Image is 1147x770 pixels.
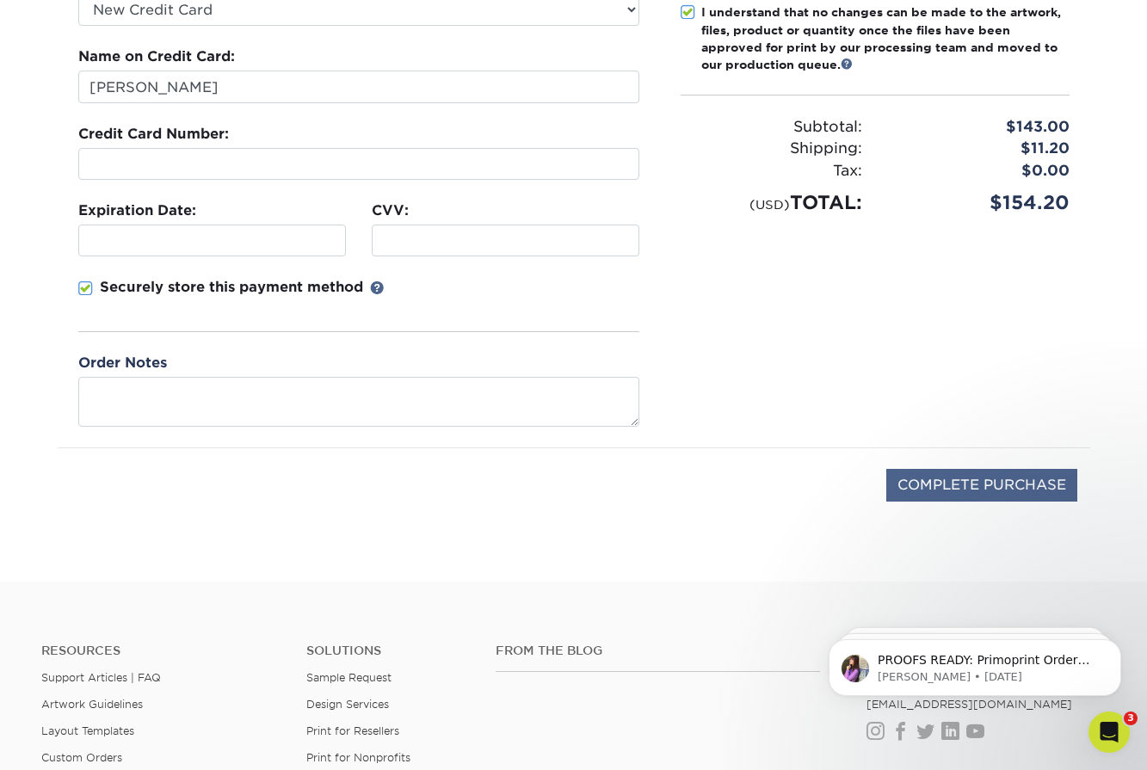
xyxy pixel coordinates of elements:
[875,116,1082,139] div: $143.00
[668,188,875,217] div: TOTAL:
[4,718,146,764] iframe: Google Customer Reviews
[668,116,875,139] div: Subtotal:
[78,353,167,373] label: Order Notes
[78,124,229,145] label: Credit Card Number:
[1088,711,1130,753] iframe: Intercom live chat
[749,197,790,212] small: (USD)
[496,644,820,658] h4: From the Blog
[668,160,875,182] div: Tax:
[86,232,338,249] iframe: Secure expiration date input frame
[306,751,410,764] a: Print for Nonprofits
[100,277,363,298] p: Securely store this payment method
[701,3,1070,74] div: I understand that no changes can be made to the artwork, files, product or quantity once the file...
[886,469,1077,502] input: COMPLETE PURCHASE
[78,46,235,67] label: Name on Credit Card:
[78,200,196,221] label: Expiration Date:
[803,603,1147,724] iframe: Intercom notifications message
[41,644,281,658] h4: Resources
[668,138,875,160] div: Shipping:
[306,698,389,711] a: Design Services
[875,138,1082,160] div: $11.20
[372,200,409,221] label: CVV:
[306,671,392,684] a: Sample Request
[1124,711,1138,725] span: 3
[306,724,399,737] a: Print for Resellers
[71,469,157,520] img: DigiCert Secured Site Seal
[875,160,1082,182] div: $0.00
[78,71,639,103] input: First & Last Name
[875,188,1082,217] div: $154.20
[41,671,161,684] a: Support Articles | FAQ
[86,156,632,172] iframe: Secure card number input frame
[41,698,143,711] a: Artwork Guidelines
[306,644,470,658] h4: Solutions
[379,232,632,249] iframe: Secure CVC input frame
